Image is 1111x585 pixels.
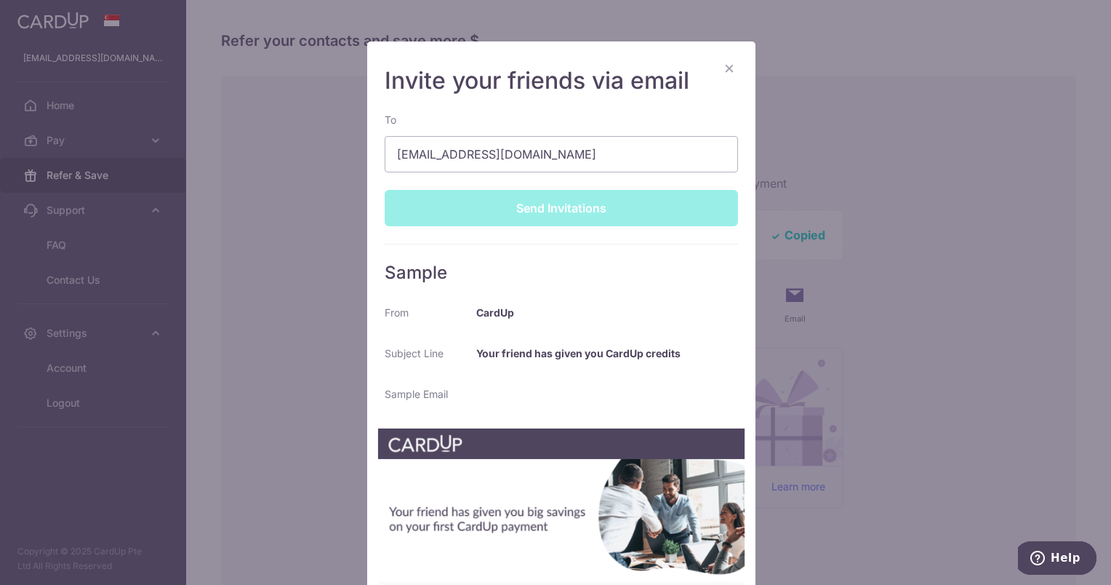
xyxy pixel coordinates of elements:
[385,136,738,172] input: E.g. john@example.com,mary@example.com
[385,306,409,320] label: From
[721,59,738,76] button: ×
[385,387,448,402] label: Sample Email
[33,10,63,23] span: Help
[385,66,738,95] h4: Invite your friends via email
[476,306,514,319] b: CardUp
[385,113,396,127] label: To
[385,346,444,361] label: Subject Line
[385,262,738,284] h5: Sample
[1018,541,1096,578] iframe: Opens a widget where you can find more information
[476,347,681,359] b: Your friend has given you CardUp credits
